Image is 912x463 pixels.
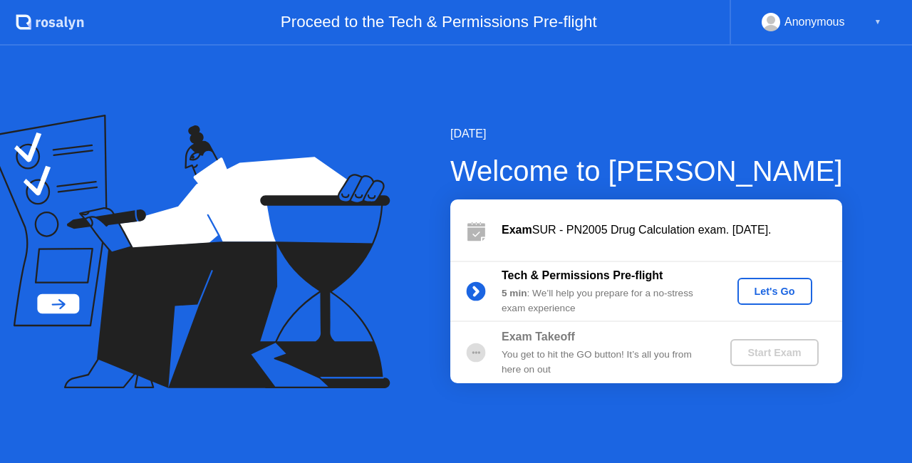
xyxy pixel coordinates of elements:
div: Welcome to [PERSON_NAME] [450,150,843,192]
div: ▼ [874,13,881,31]
button: Let's Go [737,278,812,305]
button: Start Exam [730,339,818,366]
b: Exam [502,224,532,236]
div: You get to hit the GO button! It’s all you from here on out [502,348,707,377]
div: [DATE] [450,125,843,142]
div: SUR - PN2005 Drug Calculation exam. [DATE]. [502,222,842,239]
div: : We’ll help you prepare for a no-stress exam experience [502,286,707,316]
div: Anonymous [784,13,845,31]
div: Start Exam [736,347,812,358]
b: Exam Takeoff [502,331,575,343]
b: 5 min [502,288,527,298]
div: Let's Go [743,286,807,297]
b: Tech & Permissions Pre-flight [502,269,663,281]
